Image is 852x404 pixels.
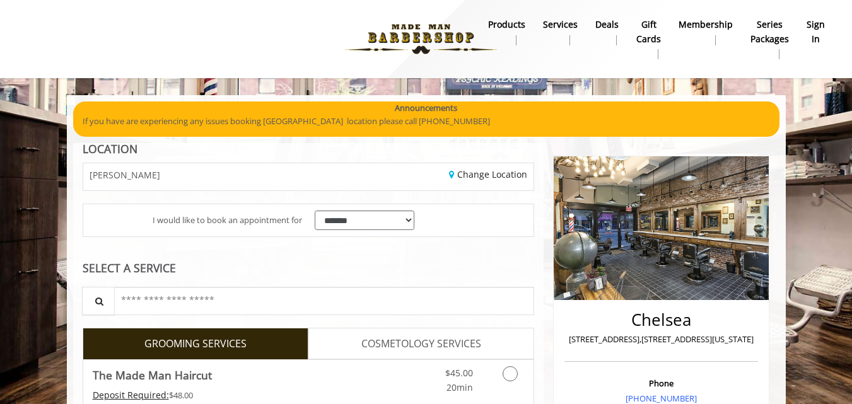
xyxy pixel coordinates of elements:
span: $45.00 [445,367,473,379]
b: Services [543,18,578,32]
b: Announcements [395,101,457,115]
h3: Phone [568,379,755,388]
b: Membership [679,18,733,32]
a: Change Location [449,168,527,180]
b: products [488,18,525,32]
b: sign in [807,18,825,46]
b: LOCATION [83,141,137,156]
a: ServicesServices [534,16,586,49]
a: Gift cardsgift cards [627,16,670,62]
h2: Chelsea [568,311,755,329]
p: [STREET_ADDRESS],[STREET_ADDRESS][US_STATE] [568,333,755,346]
b: Series packages [750,18,789,46]
div: $48.00 [93,388,346,402]
span: This service needs some Advance to be paid before we block your appointment [93,389,169,401]
span: [PERSON_NAME] [90,170,160,180]
a: Series packagesSeries packages [742,16,798,62]
b: Deals [595,18,619,32]
button: Service Search [82,287,115,315]
span: COSMETOLOGY SERVICES [361,336,481,352]
p: If you have are experiencing any issues booking [GEOGRAPHIC_DATA] location please call [PHONE_NUM... [83,115,770,128]
span: I would like to book an appointment for [153,214,302,227]
a: sign insign in [798,16,834,49]
a: Productsproducts [479,16,534,49]
b: gift cards [636,18,661,46]
span: 20min [446,381,473,393]
div: SELECT A SERVICE [83,262,535,274]
a: DealsDeals [586,16,627,49]
a: [PHONE_NUMBER] [626,393,697,404]
b: The Made Man Haircut [93,366,212,384]
img: Made Man Barbershop logo [334,4,508,74]
a: MembershipMembership [670,16,742,49]
span: GROOMING SERVICES [144,336,247,352]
